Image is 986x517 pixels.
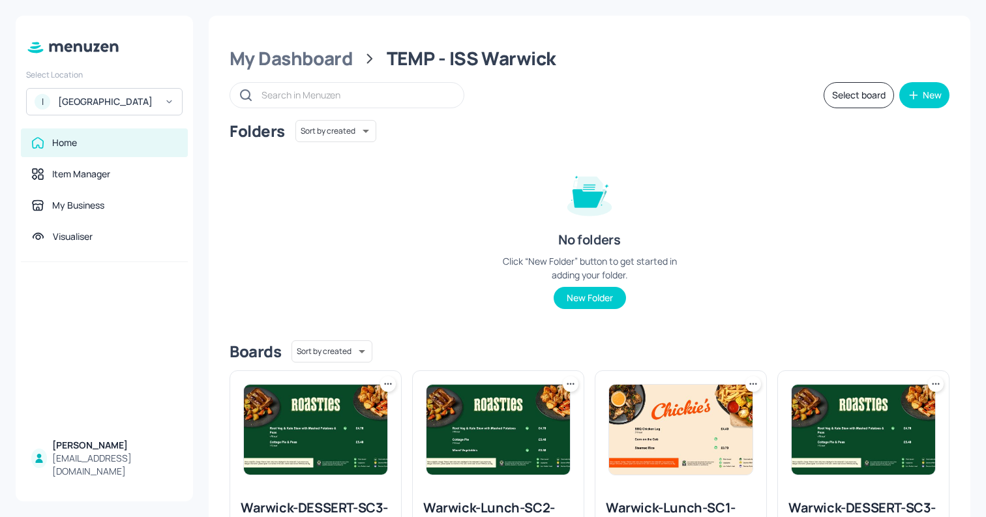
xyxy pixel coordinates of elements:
[261,85,451,104] input: Search in Menuzen
[609,385,753,475] img: 2025-10-07-17598275988066yeusb32njx.jpeg
[52,168,110,181] div: Item Manager
[52,452,177,478] div: [EMAIL_ADDRESS][DOMAIN_NAME]
[558,231,620,249] div: No folders
[923,91,942,100] div: New
[244,385,387,475] img: 2025-10-06-1759764715555y32truyp6tf.jpeg
[35,94,50,110] div: I
[58,95,157,108] div: [GEOGRAPHIC_DATA]
[899,82,949,108] button: New
[53,230,93,243] div: Visualiser
[554,287,626,309] button: New Folder
[426,385,570,475] img: 2025-10-07-17598284727593rnoxcuo7x2.jpeg
[26,69,183,80] div: Select Location
[52,439,177,452] div: [PERSON_NAME]
[792,385,935,475] img: 2025-10-06-1759764715555y32truyp6tf.jpeg
[557,160,622,226] img: folder-empty
[492,254,687,282] div: Click “New Folder” button to get started in adding your folder.
[824,82,894,108] button: Select board
[230,121,285,141] div: Folders
[291,338,372,364] div: Sort by created
[387,47,556,70] div: TEMP - ISS Warwick
[52,136,77,149] div: Home
[230,341,281,362] div: Boards
[230,47,353,70] div: My Dashboard
[295,118,376,144] div: Sort by created
[52,199,104,212] div: My Business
